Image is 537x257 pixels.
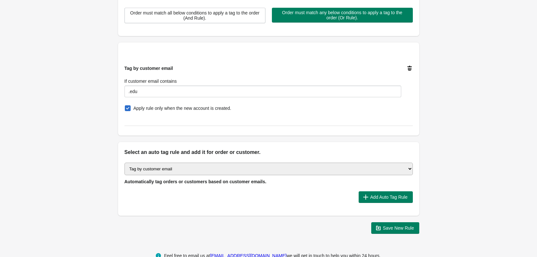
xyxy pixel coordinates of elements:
span: Save New Rule [383,225,414,231]
span: Order must match any below conditions to apply a tag to the order (Or Rule). [277,10,408,20]
label: If customer email contains [124,78,177,84]
input: Email text [124,86,401,97]
span: Add Auto Tag Rule [370,195,408,200]
button: Order must match any below conditions to apply a tag to the order (Or Rule). [272,8,413,23]
span: Order must match all below conditions to apply a tag to the order (And Rule). [130,10,260,21]
span: Apply rule only when the new account is created. [134,105,232,111]
button: Order must match all below conditions to apply a tag to the order (And Rule). [124,8,265,23]
button: Add Auto Tag Rule [359,191,413,203]
span: Automatically tag orders or customers based on customer emails. [124,179,266,184]
button: Save New Rule [371,222,419,234]
span: Tag by customer email [124,66,173,71]
h2: Select an auto tag rule and add it for order or customer. [124,148,413,156]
